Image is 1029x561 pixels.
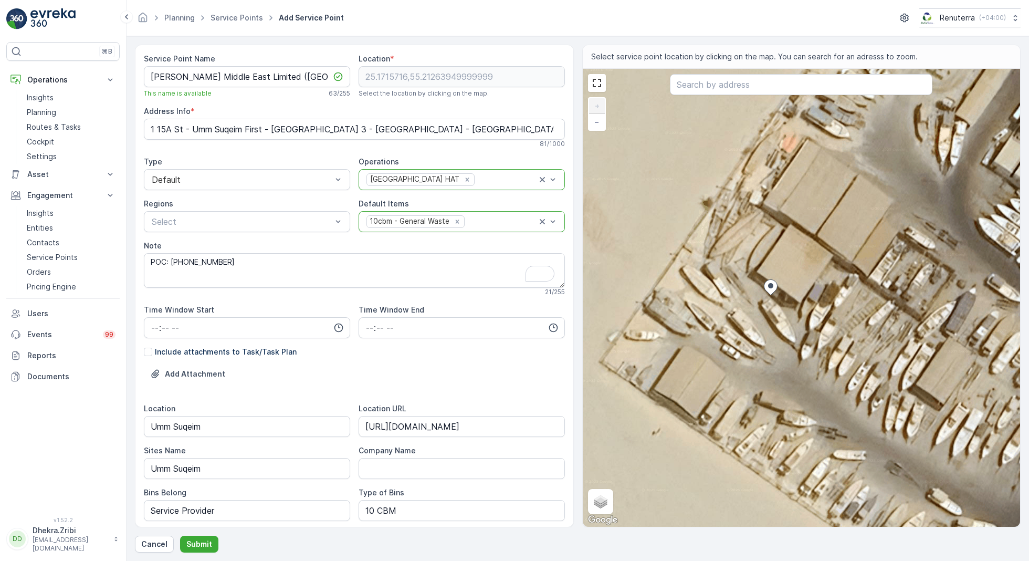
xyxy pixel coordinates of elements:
a: Insights [23,206,120,221]
label: Default Items [359,199,409,208]
p: Entities [27,223,53,233]
p: Operations [27,75,99,85]
p: Cancel [141,539,167,549]
a: Layers [589,490,612,513]
img: logo [6,8,27,29]
p: Select [152,215,332,228]
p: Routes & Tasks [27,122,81,132]
p: Users [27,308,115,319]
label: Service Point Name [144,54,215,63]
p: Service Points [27,252,78,263]
p: Contacts [27,237,59,248]
label: Location [144,404,175,413]
a: Service Points [211,13,263,22]
label: Location [359,54,390,63]
p: 81 / 1000 [540,140,565,148]
a: Routes & Tasks [23,120,120,134]
p: Renuterra [940,13,975,23]
img: Screenshot_2024-07-26_at_13.33.01.png [919,12,936,24]
img: logo_light-DOdMpM7g.png [30,8,76,29]
label: Note [144,241,162,250]
a: Users [6,303,120,324]
p: Insights [27,208,54,219]
label: Time Window End [359,305,424,314]
label: Location URL [359,404,406,413]
span: + [595,101,600,110]
a: Service Points [23,250,120,265]
span: Add Service Point [277,13,346,23]
button: Operations [6,69,120,90]
a: Insights [23,90,120,105]
a: Homepage [137,16,149,25]
p: 63 / 255 [329,89,350,98]
span: − [594,117,600,126]
p: Planning [27,107,56,118]
span: Select service point location by clicking on the map. You can search for an adresss to zoom. [591,51,918,62]
label: Sites Name [144,446,186,455]
label: Company Name [359,446,416,455]
p: 21 / 255 [545,288,565,296]
p: [EMAIL_ADDRESS][DOMAIN_NAME] [33,536,108,553]
p: Pricing Engine [27,282,76,292]
p: Cockpit [27,137,54,147]
a: Planning [23,105,120,120]
label: Time Window Start [144,305,214,314]
span: Select the location by clicking on the map. [359,89,489,98]
a: View Fullscreen [589,75,605,91]
p: Reports [27,350,115,361]
a: Contacts [23,235,120,250]
button: Asset [6,164,120,185]
button: DDDhekra.Zribi[EMAIL_ADDRESS][DOMAIN_NAME] [6,525,120,553]
label: Type of Bins [359,488,404,497]
div: 10cbm - General Waste [367,216,451,227]
a: Zoom In [589,98,605,114]
div: DD [9,531,26,547]
textarea: To enrich screen reader interactions, please activate Accessibility in Grammarly extension settings [144,253,565,288]
p: Include attachments to Task/Task Plan [155,347,297,357]
label: Regions [144,199,173,208]
div: Remove Dubai HAT [461,175,473,184]
p: Add Attachment [165,369,225,379]
div: Remove 10cbm - General Waste [451,217,463,226]
a: Reports [6,345,120,366]
p: Asset [27,169,99,180]
p: Events [27,329,97,340]
label: Type [144,157,162,166]
p: Settings [27,151,57,162]
p: ⌘B [102,47,112,56]
div: [GEOGRAPHIC_DATA] HAT [367,174,461,185]
img: Google [585,513,620,527]
p: ( +04:00 ) [979,14,1006,22]
p: Engagement [27,190,99,201]
p: Dhekra.Zribi [33,525,108,536]
label: Address Info [144,107,191,116]
p: Insights [27,92,54,103]
p: Documents [27,371,115,382]
button: Submit [180,536,218,553]
label: Operations [359,157,399,166]
p: Orders [27,267,51,277]
a: Zoom Out [589,114,605,130]
a: Orders [23,265,120,279]
span: This name is available [144,89,212,98]
input: Search by address [670,74,932,95]
label: Bins Belong [144,488,186,497]
button: Engagement [6,185,120,206]
a: Planning [164,13,195,22]
a: Documents [6,366,120,387]
button: Upload File [144,366,232,382]
a: Entities [23,221,120,235]
a: Open this area in Google Maps (opens a new window) [585,513,620,527]
a: Pricing Engine [23,279,120,294]
a: Events99 [6,324,120,345]
span: v 1.52.2 [6,517,120,523]
p: Submit [186,539,212,549]
a: Cockpit [23,134,120,149]
a: Settings [23,149,120,164]
button: Renuterra(+04:00) [919,8,1021,27]
p: 99 [105,330,113,339]
button: Cancel [135,536,174,553]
